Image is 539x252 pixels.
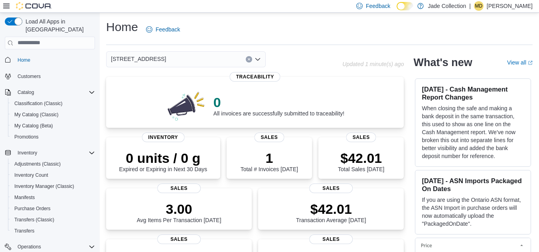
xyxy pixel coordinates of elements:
[2,54,98,66] button: Home
[11,226,38,236] a: Transfers
[11,182,95,191] span: Inventory Manager (Classic)
[428,1,466,11] p: Jade Collection
[241,150,298,166] p: 1
[143,21,183,37] a: Feedback
[422,104,524,160] p: When closing the safe and making a bank deposit in the same transaction, this used to show as one...
[14,148,95,158] span: Inventory
[14,71,95,81] span: Customers
[230,72,280,82] span: Traceability
[16,2,52,10] img: Cova
[8,109,98,120] button: My Catalog (Classic)
[14,111,59,118] span: My Catalog (Classic)
[11,132,95,142] span: Promotions
[11,159,64,169] a: Adjustments (Classic)
[8,120,98,131] button: My Catalog (Beta)
[11,170,95,180] span: Inventory Count
[14,242,95,252] span: Operations
[137,201,221,223] div: Avg Items Per Transaction [DATE]
[11,204,54,213] a: Purchase Orders
[11,159,95,169] span: Adjustments (Classic)
[14,183,74,189] span: Inventory Manager (Classic)
[11,99,66,108] a: Classification (Classic)
[241,150,298,172] div: Total # Invoices [DATE]
[397,2,413,10] input: Dark Mode
[14,242,44,252] button: Operations
[14,134,39,140] span: Promotions
[14,194,35,201] span: Manifests
[14,205,51,212] span: Purchase Orders
[213,94,344,110] p: 0
[397,10,397,11] span: Dark Mode
[11,170,51,180] a: Inventory Count
[14,148,40,158] button: Inventory
[413,56,472,69] h2: What's new
[309,234,353,244] span: Sales
[157,234,201,244] span: Sales
[14,100,63,107] span: Classification (Classic)
[8,214,98,225] button: Transfers (Classic)
[8,131,98,143] button: Promotions
[8,98,98,109] button: Classification (Classic)
[254,133,284,142] span: Sales
[8,181,98,192] button: Inventory Manager (Classic)
[106,19,138,35] h1: Home
[255,56,261,63] button: Open list of options
[14,123,53,129] span: My Catalog (Beta)
[18,73,41,80] span: Customers
[296,201,366,223] div: Transaction Average [DATE]
[469,1,471,11] p: |
[2,147,98,158] button: Inventory
[422,177,524,193] h3: [DATE] - ASN Imports Packaged On Dates
[14,228,34,234] span: Transfers
[8,192,98,203] button: Manifests
[296,201,366,217] p: $42.01
[14,55,95,65] span: Home
[8,170,98,181] button: Inventory Count
[507,59,533,66] a: View allExternal link
[18,89,34,96] span: Catalog
[11,110,62,119] a: My Catalog (Classic)
[111,54,166,64] span: [STREET_ADDRESS]
[18,244,41,250] span: Operations
[14,72,44,81] a: Customers
[246,56,252,63] button: Clear input
[14,161,61,167] span: Adjustments (Classic)
[11,121,56,131] a: My Catalog (Beta)
[157,184,201,193] span: Sales
[422,85,524,101] h3: [DATE] - Cash Management Report Changes
[213,94,344,117] div: All invoices are successfully submitted to traceability!
[11,121,95,131] span: My Catalog (Beta)
[338,150,384,172] div: Total Sales [DATE]
[11,132,42,142] a: Promotions
[11,193,38,202] a: Manifests
[156,25,180,33] span: Feedback
[14,217,54,223] span: Transfers (Classic)
[14,55,34,65] a: Home
[11,110,95,119] span: My Catalog (Classic)
[11,193,95,202] span: Manifests
[422,196,524,228] p: If you are using the Ontario ASN format, the ASN Import in purchase orders will now automatically...
[11,215,95,225] span: Transfers (Classic)
[11,215,57,225] a: Transfers (Classic)
[309,184,353,193] span: Sales
[14,172,48,178] span: Inventory Count
[8,158,98,170] button: Adjustments (Classic)
[22,18,95,33] span: Load All Apps in [GEOGRAPHIC_DATA]
[8,225,98,236] button: Transfers
[11,99,95,108] span: Classification (Classic)
[528,61,533,65] svg: External link
[142,133,185,142] span: Inventory
[2,87,98,98] button: Catalog
[137,201,221,217] p: 3.00
[487,1,533,11] p: [PERSON_NAME]
[474,1,484,11] div: Michael Dimberg
[366,2,390,10] span: Feedback
[11,204,95,213] span: Purchase Orders
[14,88,37,97] button: Catalog
[18,150,37,156] span: Inventory
[14,88,95,97] span: Catalog
[18,57,30,63] span: Home
[2,70,98,82] button: Customers
[475,1,483,11] span: MD
[346,133,376,142] span: Sales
